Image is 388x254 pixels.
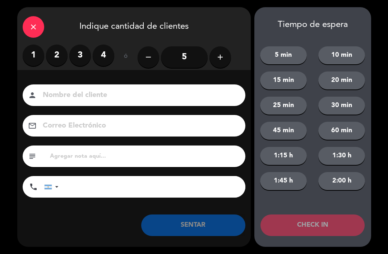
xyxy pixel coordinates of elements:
label: 4 [93,45,114,66]
i: remove [144,53,153,61]
button: 25 min [260,97,307,115]
i: person [28,91,37,100]
i: subject [28,152,37,161]
button: 2:00 h [318,172,365,190]
input: Correo Electrónico [42,120,236,132]
button: add [209,46,231,68]
button: 15 min [260,71,307,89]
button: 45 min [260,122,307,140]
button: 30 min [318,97,365,115]
button: 10 min [318,46,365,64]
button: 1:45 h [260,172,307,190]
button: SENTAR [141,214,245,236]
i: phone [29,183,38,191]
button: 60 min [318,122,365,140]
i: close [29,23,38,31]
div: Argentina: +54 [45,176,61,197]
div: Tiempo de espera [254,20,371,30]
button: remove [138,46,159,68]
button: 1:15 h [260,147,307,165]
input: Agregar nota aquí... [49,151,240,161]
button: 5 min [260,46,307,64]
button: 1:30 h [318,147,365,165]
label: 1 [23,45,44,66]
div: Indique cantidad de clientes [17,7,251,45]
button: 20 min [318,71,365,89]
i: add [216,53,225,61]
i: email [28,121,37,130]
div: ó [114,45,138,70]
button: CHECK IN [260,214,365,236]
label: 2 [46,45,68,66]
label: 3 [69,45,91,66]
input: Nombre del cliente [42,89,236,102]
